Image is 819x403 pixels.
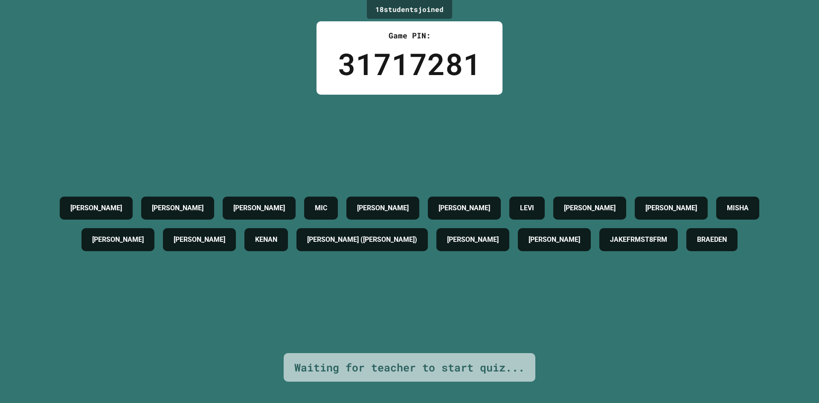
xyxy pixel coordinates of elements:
[174,235,225,245] h4: [PERSON_NAME]
[255,235,277,245] h4: KENAN
[520,203,534,213] h4: LEVI
[152,203,203,213] h4: [PERSON_NAME]
[439,203,490,213] h4: [PERSON_NAME]
[727,203,749,213] h4: MISHA
[447,235,499,245] h4: [PERSON_NAME]
[315,203,327,213] h4: MIC
[697,235,727,245] h4: BRAEDEN
[307,235,417,245] h4: [PERSON_NAME] ([PERSON_NAME])
[338,30,481,41] div: Game PIN:
[92,235,144,245] h4: [PERSON_NAME]
[357,203,409,213] h4: [PERSON_NAME]
[610,235,667,245] h4: JAKEFRMST8FRM
[70,203,122,213] h4: [PERSON_NAME]
[529,235,580,245] h4: [PERSON_NAME]
[294,360,525,376] div: Waiting for teacher to start quiz...
[338,41,481,86] div: 31717281
[564,203,616,213] h4: [PERSON_NAME]
[645,203,697,213] h4: [PERSON_NAME]
[233,203,285,213] h4: [PERSON_NAME]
